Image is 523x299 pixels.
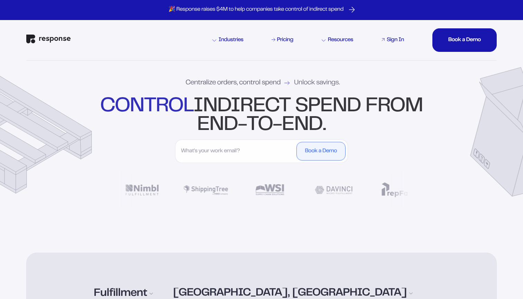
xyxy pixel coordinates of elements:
[294,80,340,86] span: Unlock savings.
[26,35,71,44] img: Response Logo
[380,36,405,44] a: Sign In
[296,142,346,160] button: Book a Demo
[99,97,425,134] div: indirect spend from end-to-end.
[277,37,293,43] div: Pricing
[186,80,340,86] div: Centralize orders, control spend
[173,288,413,299] div: [GEOGRAPHIC_DATA], [GEOGRAPHIC_DATA]
[212,37,244,43] div: Industries
[448,37,481,43] div: Book a Demo
[322,37,353,43] div: Resources
[270,36,295,44] a: Pricing
[432,28,497,52] button: Book a DemoBook a DemoBook a DemoBook a Demo
[305,148,337,154] div: Book a Demo
[387,37,404,43] div: Sign In
[100,97,193,115] strong: control
[26,35,71,45] a: Response Home
[168,6,343,13] p: 🎉 Response raises $4M to help companies take control of indirect spend
[177,142,295,160] input: What's your work email?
